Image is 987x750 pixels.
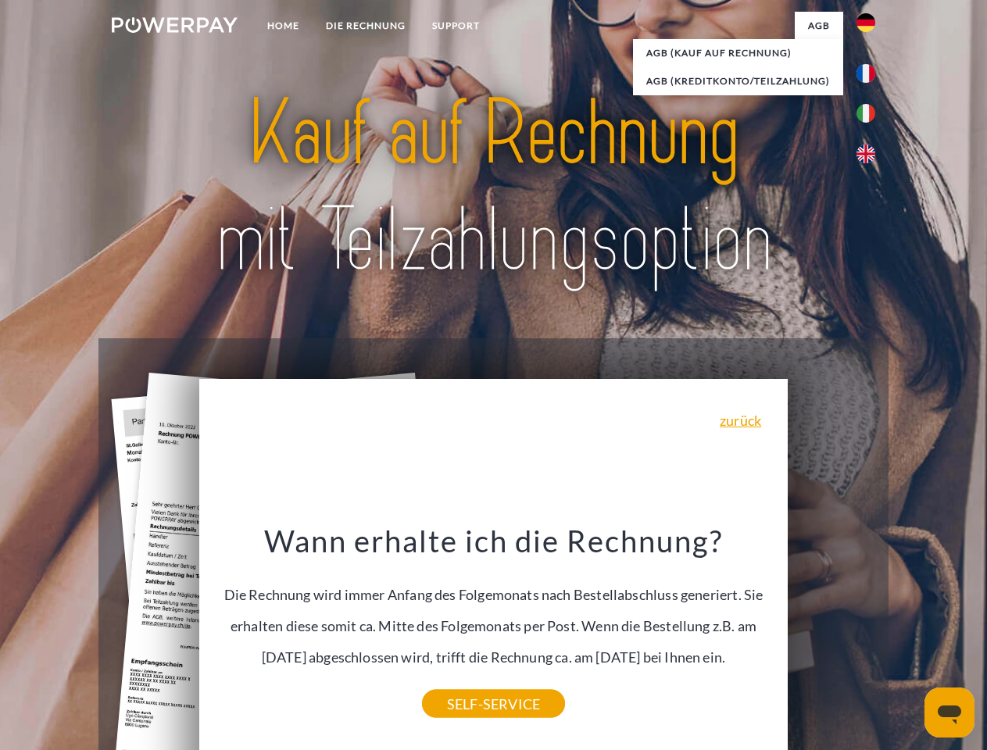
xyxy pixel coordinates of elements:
[633,39,843,67] a: AGB (Kauf auf Rechnung)
[633,67,843,95] a: AGB (Kreditkonto/Teilzahlung)
[856,13,875,32] img: de
[856,145,875,163] img: en
[795,12,843,40] a: agb
[422,690,565,718] a: SELF-SERVICE
[254,12,313,40] a: Home
[313,12,419,40] a: DIE RECHNUNG
[149,75,838,299] img: title-powerpay_de.svg
[112,17,238,33] img: logo-powerpay-white.svg
[720,413,761,427] a: zurück
[856,104,875,123] img: it
[856,64,875,83] img: fr
[924,687,974,737] iframe: Schaltfläche zum Öffnen des Messaging-Fensters
[209,522,779,559] h3: Wann erhalte ich die Rechnung?
[209,522,779,704] div: Die Rechnung wird immer Anfang des Folgemonats nach Bestellabschluss generiert. Sie erhalten dies...
[419,12,493,40] a: SUPPORT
